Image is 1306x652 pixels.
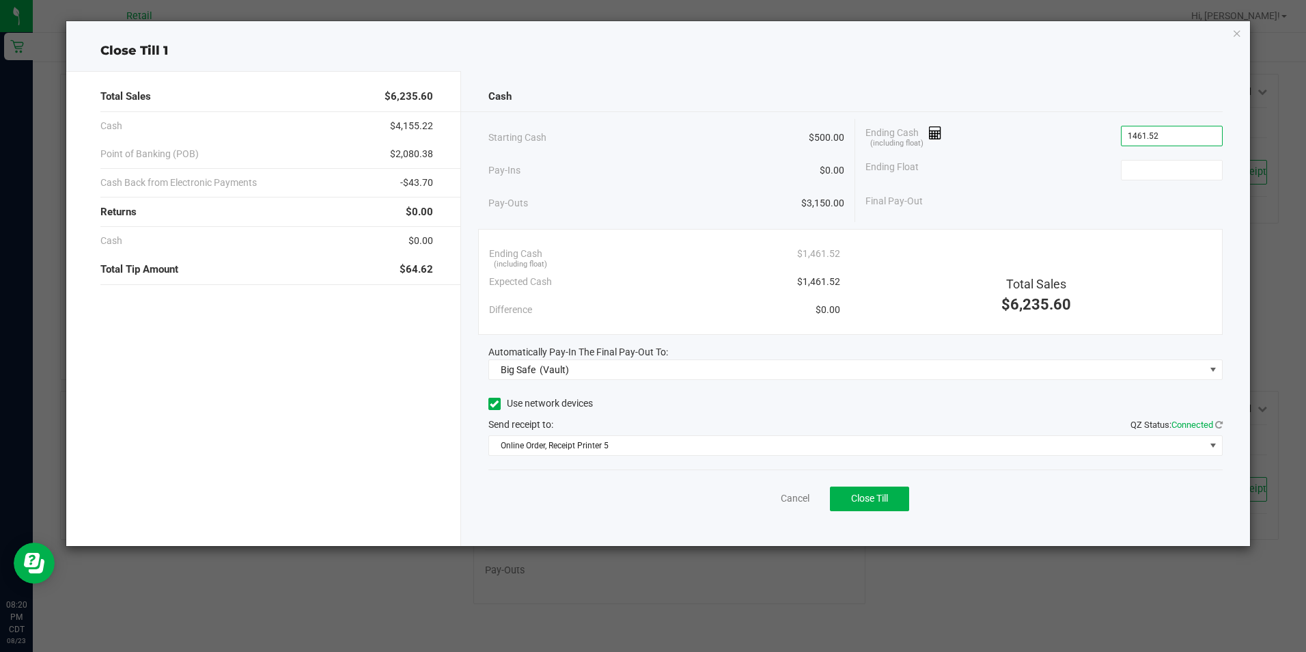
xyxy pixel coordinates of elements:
span: Ending Cash [489,247,542,261]
span: $2,080.38 [390,147,433,161]
span: Close Till [851,493,888,504]
span: $0.00 [820,163,844,178]
span: Total Sales [1006,277,1066,291]
span: Pay-Ins [488,163,520,178]
span: Expected Cash [489,275,552,289]
span: $0.00 [816,303,840,317]
span: (including float) [870,138,923,150]
iframe: Resource center [14,543,55,584]
span: Point of Banking (POB) [100,147,199,161]
button: Close Till [830,487,909,511]
span: QZ Status: [1130,420,1223,430]
span: (Vault) [540,364,569,375]
span: -$43.70 [400,176,433,190]
span: $1,461.52 [797,247,840,261]
span: Cash Back from Electronic Payments [100,176,257,190]
span: Pay-Outs [488,196,528,210]
span: $500.00 [809,131,844,145]
span: Cash [100,119,122,133]
a: Cancel [781,491,809,506]
span: Cash [488,89,512,105]
span: Big Safe [501,364,536,375]
div: Close Till 1 [66,42,1249,60]
div: Returns [100,198,432,227]
span: Ending Float [865,160,919,180]
span: Cash [100,234,122,248]
span: Online Order, Receipt Printer 5 [489,436,1205,455]
span: Difference [489,303,532,317]
span: $3,150.00 [801,196,844,210]
span: $4,155.22 [390,119,433,133]
span: $6,235.60 [385,89,433,105]
span: Total Tip Amount [100,262,178,277]
span: Ending Cash [865,126,942,146]
span: Final Pay-Out [865,194,923,208]
span: $0.00 [408,234,433,248]
span: Connected [1171,420,1213,430]
span: Automatically Pay-In The Final Pay-Out To: [488,347,668,357]
span: $6,235.60 [1001,296,1071,313]
span: (including float) [494,259,547,271]
span: $64.62 [400,262,433,277]
span: Starting Cash [488,131,546,145]
span: $0.00 [406,204,433,220]
label: Use network devices [488,396,593,411]
span: Send receipt to: [488,419,553,430]
span: $1,461.52 [797,275,840,289]
span: Total Sales [100,89,151,105]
